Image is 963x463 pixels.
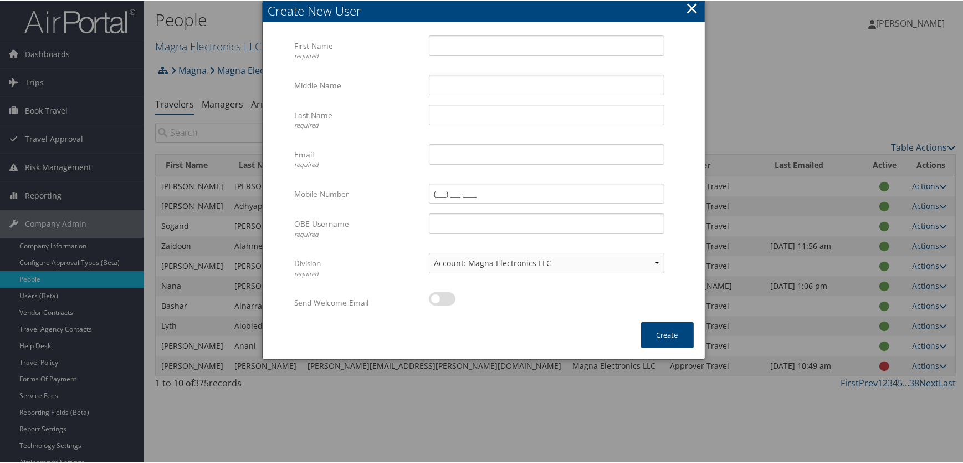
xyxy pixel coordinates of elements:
input: (___) ___-____ [429,182,664,203]
button: Create [641,321,694,347]
label: OBE Username [294,212,420,243]
div: required [294,229,420,238]
label: Send Welcome Email [294,291,420,312]
label: Division [294,252,420,282]
div: required [294,120,420,129]
div: Create New User [268,1,705,18]
label: Email [294,143,420,174]
label: First Name [294,34,420,65]
label: Middle Name [294,74,420,95]
div: required [294,159,420,169]
div: required [294,50,420,60]
label: Last Name [294,104,420,134]
label: Mobile Number [294,182,420,203]
div: required [294,268,420,278]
